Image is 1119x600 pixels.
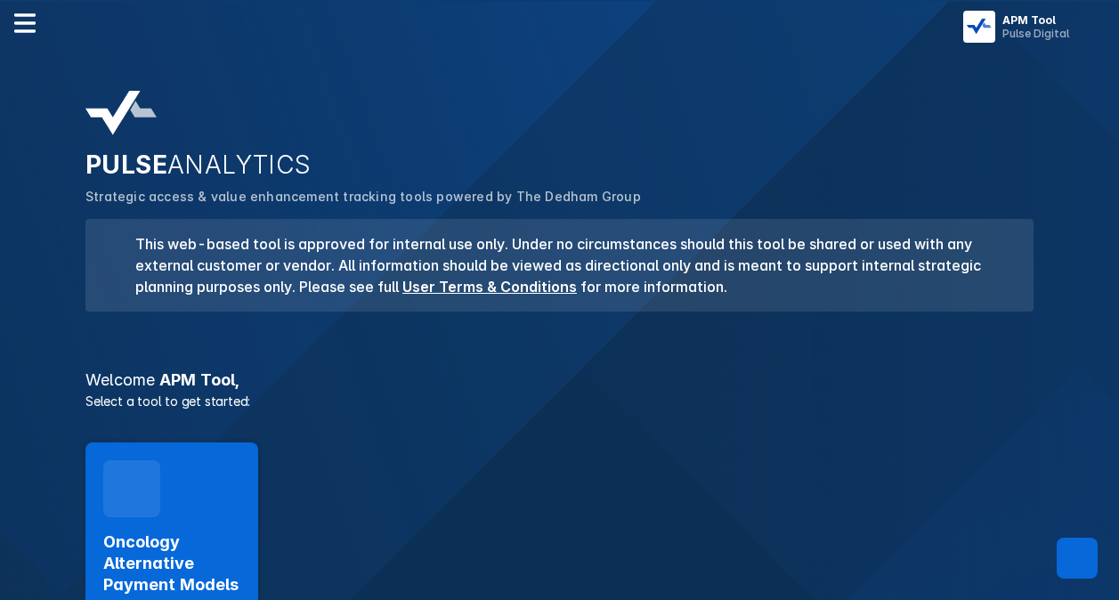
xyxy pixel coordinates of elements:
[85,150,1034,180] h2: PULSE
[125,233,1012,297] h3: This web-based tool is approved for internal use only. Under no circumstances should this tool be...
[85,370,155,389] span: Welcome
[402,278,577,296] a: User Terms & Conditions
[85,91,157,135] img: pulse-analytics-logo
[85,187,1034,207] p: Strategic access & value enhancement tracking tools powered by The Dedham Group
[1002,27,1069,40] div: Pulse Digital
[75,372,1044,388] h3: APM Tool ,
[75,392,1044,410] p: Select a tool to get started:
[967,14,992,39] img: menu button
[1002,13,1069,27] div: APM Tool
[167,150,312,180] span: ANALYTICS
[103,531,240,596] h2: Oncology Alternative Payment Models
[14,12,36,34] img: menu--horizontal.svg
[1057,538,1098,579] div: Contact Support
